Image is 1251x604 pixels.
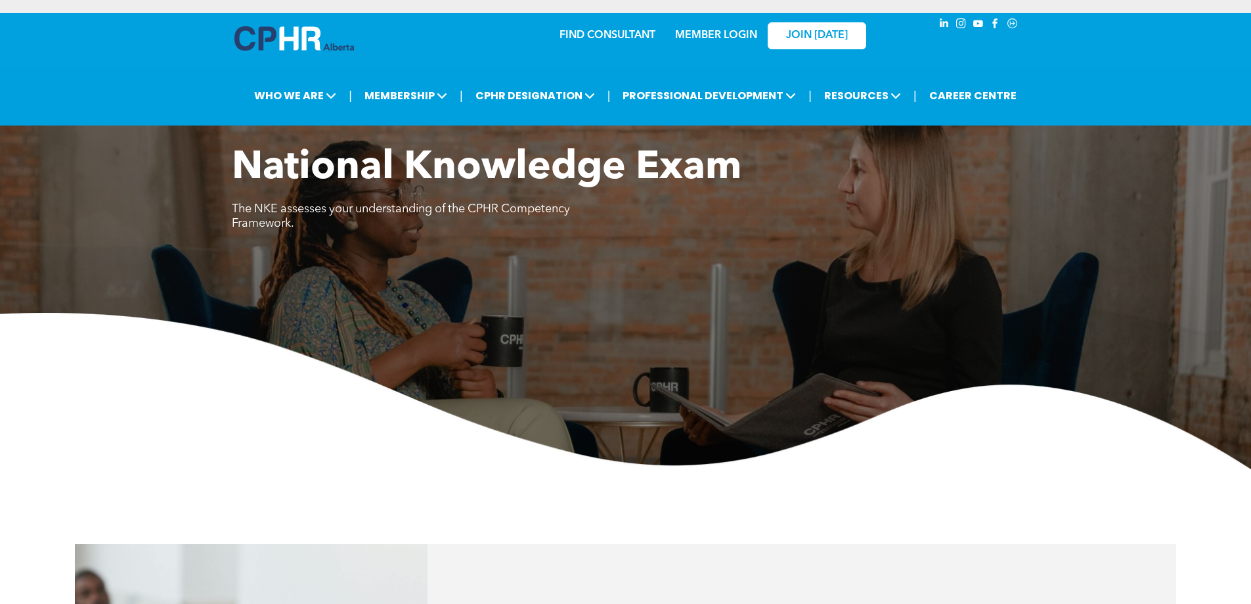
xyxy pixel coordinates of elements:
a: facebook [988,16,1003,34]
a: instagram [954,16,969,34]
a: FIND CONSULTANT [560,30,655,41]
span: JOIN [DATE] [786,30,848,42]
span: WHO WE ARE [250,83,340,108]
a: linkedin [937,16,952,34]
img: A blue and white logo for cp alberta [234,26,354,51]
li: | [349,82,352,109]
li: | [460,82,463,109]
span: PROFESSIONAL DEVELOPMENT [619,83,800,108]
a: JOIN [DATE] [768,22,866,49]
a: Social network [1005,16,1020,34]
a: MEMBER LOGIN [675,30,757,41]
a: youtube [971,16,986,34]
li: | [808,82,812,109]
span: MEMBERSHIP [361,83,451,108]
li: | [607,82,611,109]
span: RESOURCES [820,83,905,108]
a: CAREER CENTRE [925,83,1021,108]
span: CPHR DESIGNATION [472,83,599,108]
span: National Knowledge Exam [232,149,741,188]
span: The NKE assesses your understanding of the CPHR Competency Framework. [232,203,570,229]
li: | [913,82,917,109]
